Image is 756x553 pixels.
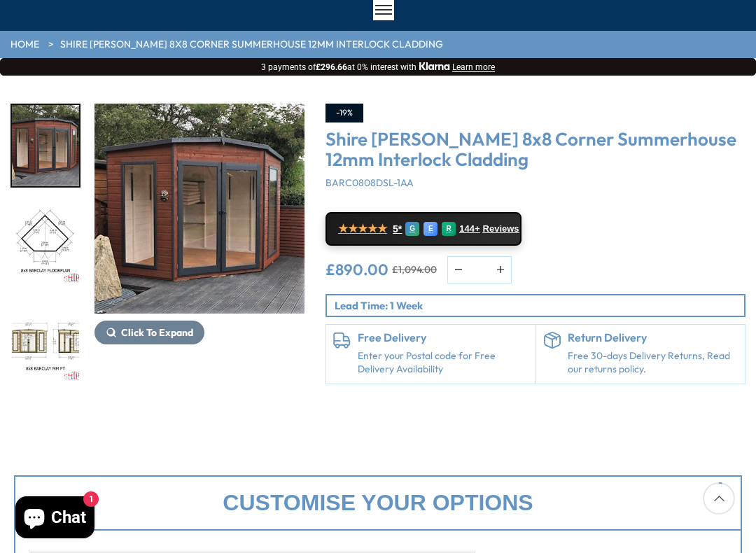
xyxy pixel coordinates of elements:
[14,475,742,531] div: Customise your options
[358,332,528,344] h6: Free Delivery
[94,321,204,344] button: Click To Expand
[392,265,437,274] del: £1,094.00
[568,349,738,377] p: Free 30-days Delivery Returns, Read our returns policy.
[442,222,456,236] div: R
[325,104,363,122] div: -19%
[94,104,304,314] img: Shire Barclay 8x8 Corner Summerhouse 12mm Interlock Cladding - Best Shed
[459,223,479,234] span: 144+
[10,38,39,52] a: HOME
[338,222,387,235] span: ★★★★★
[568,332,738,344] h6: Return Delivery
[325,262,388,277] ins: £890.00
[94,104,304,384] div: 1 / 14
[423,222,437,236] div: E
[325,212,521,246] a: ★★★★★ 5* G E R 144+ Reviews
[10,104,80,188] div: 1 / 14
[12,301,79,382] img: 8x8Barclaymmft_ad2b4a8c-b1f5-4913-96ef-57d396f27519_200x200.jpg
[60,38,443,52] a: Shire [PERSON_NAME] 8x8 Corner Summerhouse 12mm Interlock Cladding
[12,203,79,284] img: 8x8Barclayfloorplan_5f0b366f-c96c-4f44-ba6e-ee69660445a8_200x200.jpg
[11,496,99,542] inbox-online-store-chat: Shopify online store chat
[358,349,528,377] a: Enter your Postal code for Free Delivery Availability
[325,176,414,189] span: BARC0808DSL-1AA
[405,222,419,236] div: G
[483,223,519,234] span: Reviews
[121,326,193,339] span: Click To Expand
[325,129,745,169] h3: Shire [PERSON_NAME] 8x8 Corner Summerhouse 12mm Interlock Cladding
[10,300,80,384] div: 3 / 14
[335,298,744,313] p: Lead Time: 1 Week
[10,202,80,286] div: 2 / 14
[12,105,79,186] img: Barclay8x8_2_caa24016-f85b-4433-b7fb-4c98d68bf759_200x200.jpg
